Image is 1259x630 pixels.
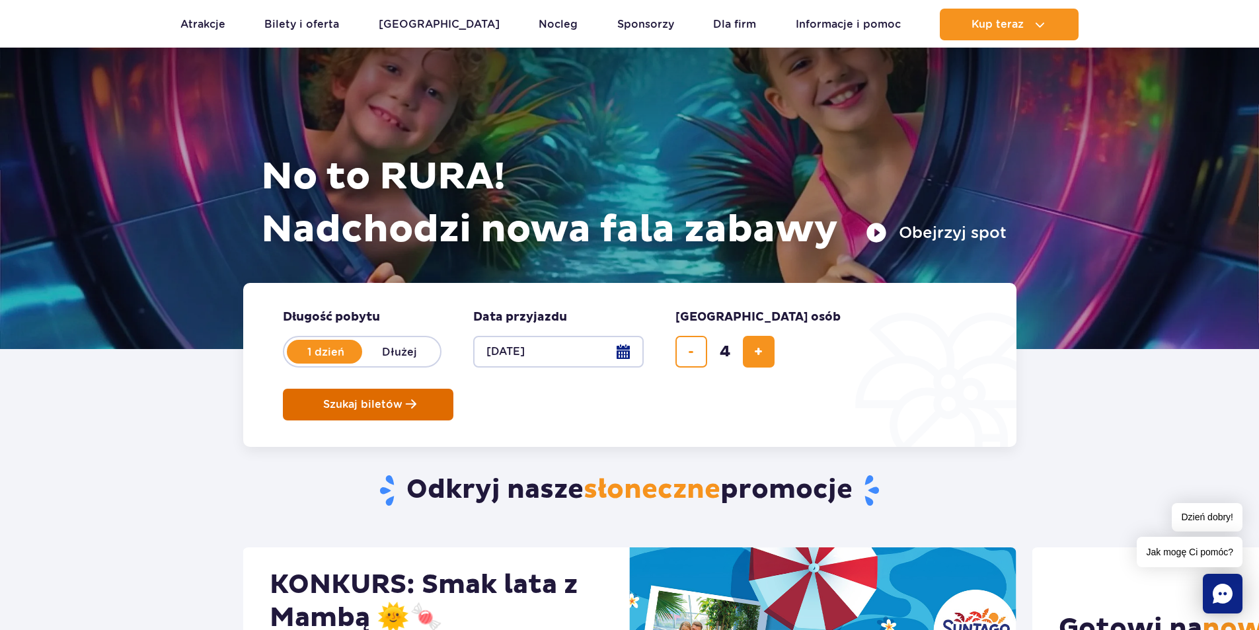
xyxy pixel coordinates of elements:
a: Dla firm [713,9,756,40]
a: Atrakcje [180,9,225,40]
span: Kup teraz [972,19,1024,30]
button: [DATE] [473,336,644,368]
a: Nocleg [539,9,578,40]
span: [GEOGRAPHIC_DATA] osób [675,309,841,325]
input: liczba biletów [709,336,741,368]
span: Długość pobytu [283,309,380,325]
div: Chat [1203,574,1242,613]
h2: Odkryj nasze promocje [243,473,1016,508]
label: Dłużej [362,338,438,366]
a: [GEOGRAPHIC_DATA] [379,9,500,40]
button: usuń bilet [675,336,707,368]
button: dodaj bilet [743,336,775,368]
label: 1 dzień [288,338,363,366]
a: Bilety i oferta [264,9,339,40]
button: Szukaj biletów [283,389,453,420]
span: Jak mogę Ci pomóc? [1137,537,1242,567]
h1: No to RURA! Nadchodzi nowa fala zabawy [261,151,1007,256]
span: Szukaj biletów [323,399,402,411]
a: Sponsorzy [617,9,674,40]
span: Data przyjazdu [473,309,567,325]
button: Kup teraz [940,9,1079,40]
button: Obejrzyj spot [866,222,1007,243]
form: Planowanie wizyty w Park of Poland [243,283,1016,447]
a: Informacje i pomoc [796,9,901,40]
span: słoneczne [584,473,720,506]
span: Dzień dobry! [1172,503,1242,532]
